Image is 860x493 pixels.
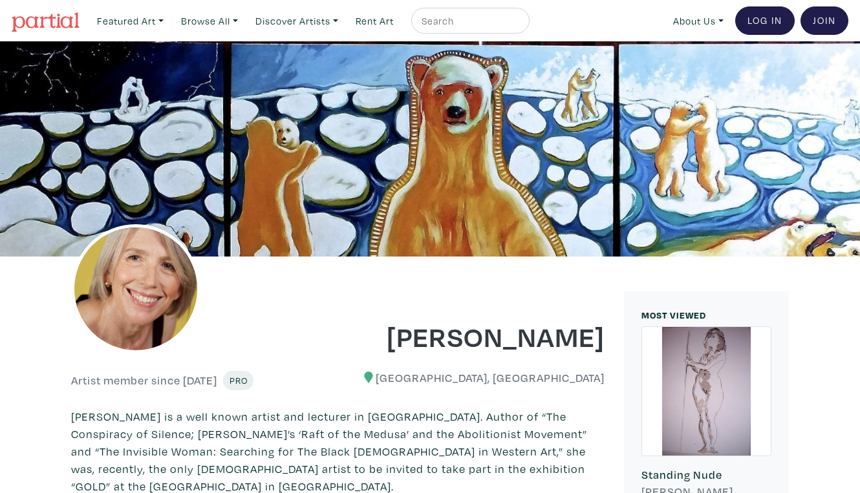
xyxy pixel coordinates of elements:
h6: Standing Nude [641,468,771,482]
a: Rent Art [350,8,400,34]
a: Browse All [175,8,244,34]
a: Featured Art [91,8,169,34]
small: MOST VIEWED [641,309,706,321]
a: Discover Artists [250,8,344,34]
h6: [GEOGRAPHIC_DATA], [GEOGRAPHIC_DATA] [348,371,605,385]
input: Search [420,13,517,29]
a: About Us [667,8,729,34]
a: Log In [735,6,795,35]
a: Join [801,6,848,35]
h1: [PERSON_NAME] [348,319,605,353]
span: Pro [229,374,248,386]
img: phpThumb.php [71,224,200,353]
h6: Artist member since [DATE] [71,373,217,388]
